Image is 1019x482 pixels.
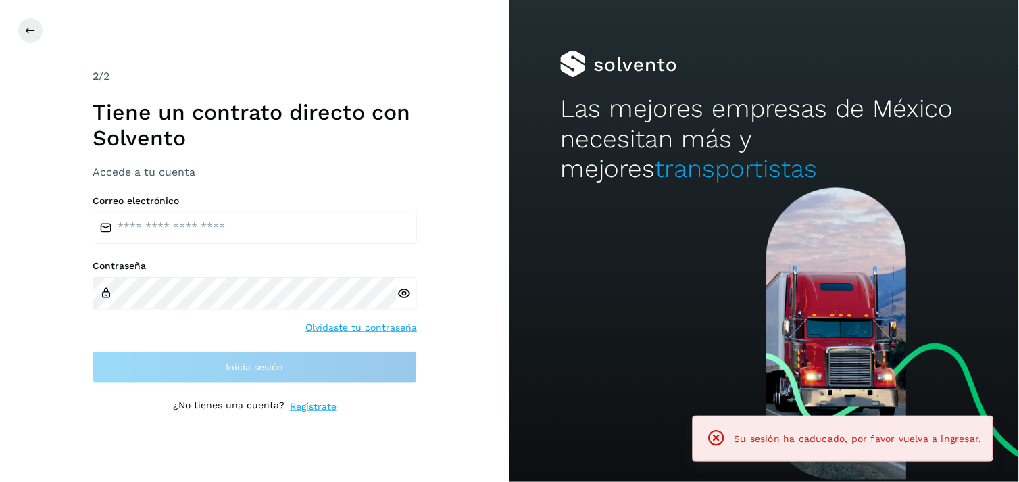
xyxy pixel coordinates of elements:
span: transportistas [655,154,817,183]
span: Su sesión ha caducado, por favor vuelva a ingresar. [735,433,982,444]
h1: Tiene un contrato directo con Solvento [93,99,417,151]
span: 2 [93,70,99,82]
a: Olvidaste tu contraseña [305,320,417,335]
button: Inicia sesión [93,351,417,383]
p: ¿No tienes una cuenta? [173,400,284,414]
h2: Las mejores empresas de México necesitan más y mejores [560,94,968,184]
label: Contraseña [93,260,417,272]
a: Regístrate [290,400,337,414]
div: /2 [93,68,417,85]
h3: Accede a tu cuenta [93,166,417,178]
span: Inicia sesión [226,362,284,372]
label: Correo electrónico [93,195,417,207]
